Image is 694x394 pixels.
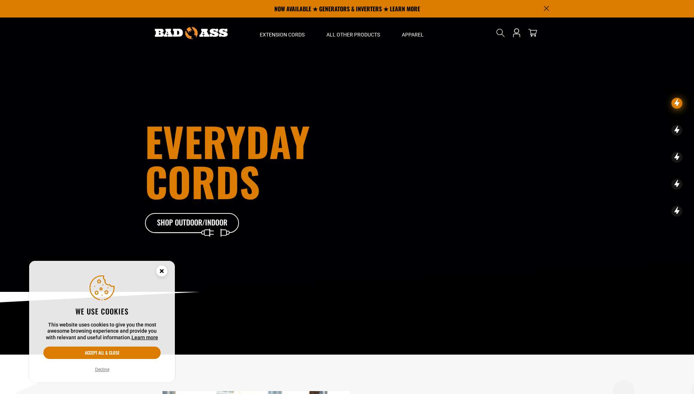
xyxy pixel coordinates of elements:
[495,27,506,39] summary: Search
[43,347,161,359] button: Accept all & close
[145,121,388,201] h1: Everyday cords
[155,27,228,39] img: Bad Ass Extension Cords
[249,18,315,48] summary: Extension Cords
[29,261,175,383] aside: Cookie Consent
[402,31,424,38] span: Apparel
[132,335,158,340] a: Learn more
[391,18,435,48] summary: Apparel
[43,306,161,316] h2: We use cookies
[93,366,111,373] button: Decline
[326,31,380,38] span: All Other Products
[260,31,305,38] span: Extension Cords
[315,18,391,48] summary: All Other Products
[43,322,161,341] p: This website uses cookies to give you the most awesome browsing experience and provide you with r...
[145,213,240,233] a: Shop Outdoor/Indoor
